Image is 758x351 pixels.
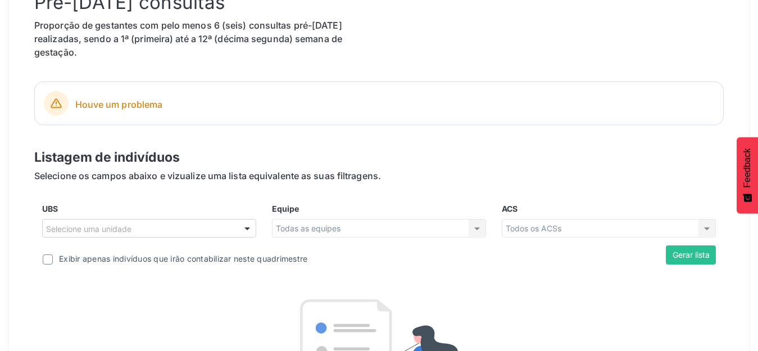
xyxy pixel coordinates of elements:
[42,203,58,215] label: UBS
[272,203,299,215] label: Equipe
[742,148,752,188] span: Feedback
[737,137,758,213] button: Feedback - Mostrar pesquisa
[34,20,342,58] span: Proporção de gestantes com pelo menos 6 (seis) consultas pré-[DATE] realizadas, sendo a 1ª (prime...
[502,203,518,215] label: ACS
[46,223,131,235] span: Selecione uma unidade
[34,149,180,165] span: Listagem de indivíduos
[34,170,381,181] span: Selecione os campos abaixo e vizualize uma lista equivalente as suas filtragens.
[75,98,714,111] span: Houve um problema
[59,253,307,265] div: Exibir apenas indivíduos que irão contabilizar neste quadrimestre
[666,245,716,265] button: Gerar lista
